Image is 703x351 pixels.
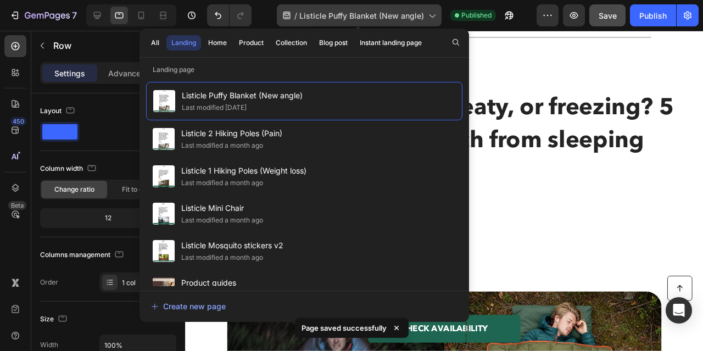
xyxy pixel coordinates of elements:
[299,10,424,21] span: Listicle Puffy Blanket (New angle)
[135,45,165,55] strong: Outdoor
[151,38,159,48] div: All
[276,38,307,48] div: Collection
[461,10,492,20] span: Published
[40,104,77,119] div: Layout
[122,185,163,194] span: Fit to content
[208,38,227,48] div: Home
[150,296,458,317] button: Create new page
[80,45,108,55] a: Outdoor
[203,35,232,51] button: Home
[360,38,422,48] div: Instant landing page
[72,9,77,22] p: 7
[40,277,58,287] div: Order
[234,35,269,51] button: Product
[181,127,282,140] span: Listicle 2 Hiking Poles (Pain)
[226,307,319,319] span: CHECK AVAILABILITY
[181,140,263,151] div: Last modified a month ago
[8,201,26,210] div: Beta
[40,340,58,350] div: Width
[639,10,667,21] div: Publish
[192,299,353,328] a: CHECK AVAILABILITY
[166,35,201,51] button: Landing
[53,182,140,196] h2: By: [PERSON_NAME]
[40,248,126,263] div: Columns management
[11,182,44,219] img: gempages_539722016786220179-1fe51398-b8f8-4677-a2e8-8d22583b0171.png
[151,300,226,312] div: Create new page
[54,68,85,79] p: Settings
[181,164,306,177] span: Listicle 1 Hiking Poles (Weight loss)
[108,68,146,79] p: Advanced
[146,35,164,51] button: All
[181,239,283,252] span: Listicle Mosquito stickers v2
[589,4,626,26] button: Save
[4,4,82,26] button: 7
[181,252,263,263] div: Last modified a month ago
[599,11,617,20] span: Save
[54,199,138,211] p: Last Updated [DATE]
[294,10,297,21] span: /
[122,278,174,288] div: 1 col
[56,45,80,55] span: Home /
[12,64,514,166] span: Tired of being stuck, sweaty, or freezing? 5 reasons I made the switch from sleeping bag to sleep...
[54,185,94,194] span: Change ratio
[40,161,98,176] div: Column width
[239,38,264,48] div: Product
[182,102,247,113] div: Last modified [DATE]
[271,35,312,51] button: Collection
[181,177,263,188] div: Last modified a month ago
[108,45,165,55] span: / Blogs /
[314,35,353,51] button: Blog post
[55,238,137,260] img: gempages_539722016786220179-4681f809-c6e4-4c00-9cbf-63fba46e12c9.png
[140,64,469,75] p: Landing page
[181,215,263,226] div: Last modified a month ago
[182,89,303,102] span: Listicle Puffy Blanket (New angle)
[53,39,147,52] p: Row
[302,322,387,333] p: Page saved successfully
[181,276,263,289] span: Product guides
[171,38,196,48] div: Landing
[319,38,348,48] div: Blog post
[10,117,26,126] div: 450
[42,210,174,226] div: 12
[630,4,676,26] button: Publish
[207,4,252,26] div: Undo/Redo
[666,297,692,324] div: Open Intercom Messenger
[40,312,69,327] div: Size
[181,202,263,215] span: Listicle Mini Chair
[355,35,427,51] button: Instant landing page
